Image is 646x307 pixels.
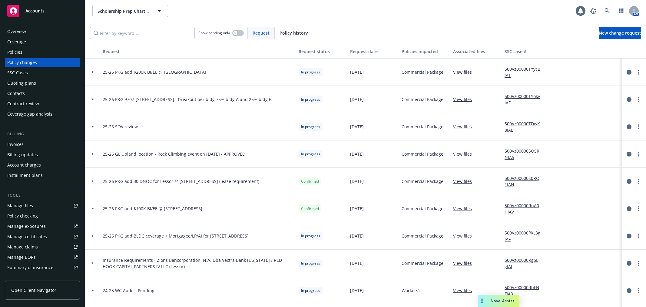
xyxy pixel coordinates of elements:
[5,27,80,36] a: Overview
[350,205,364,212] span: [DATE]
[635,260,642,267] a: more
[301,151,320,157] span: In progress
[625,232,633,240] a: circleInformation
[625,260,633,267] a: circleInformation
[350,178,364,184] span: [DATE]
[402,151,443,157] span: Commercial Package
[7,78,36,88] div: Quoting plans
[453,260,477,266] a: View files
[103,178,259,184] span: 25-26 PKG add 30 DNOC for Lessor @ [STREET_ADDRESS] (lease requirement)
[625,205,633,212] a: circleInformation
[296,44,348,59] button: Request status
[402,123,443,130] span: Commercial Package
[5,131,80,137] div: Billing
[625,123,633,130] a: circleInformation
[85,250,100,277] div: Toggle Row Expanded
[625,287,633,294] a: circleInformation
[5,78,80,88] a: Quoting plans
[85,277,100,304] div: Toggle Row Expanded
[103,233,249,239] span: 25-26 PKG add BLDG coverage + Mortgagee/LP/AI for [STREET_ADDRESS]
[453,287,477,294] a: View files
[451,44,502,59] button: Associated files
[599,30,641,36] span: New change request
[402,178,443,184] span: Commercial Package
[5,263,80,272] a: Summary of insurance
[635,150,642,158] a: more
[5,273,80,283] a: Policy AI ingestions
[11,287,56,293] span: Open Client Navigator
[453,48,500,55] div: Associated files
[615,5,627,17] a: Switch app
[85,59,100,86] div: Toggle Row Expanded
[7,109,52,119] div: Coverage gap analysis
[7,221,46,231] div: Manage exposures
[453,69,477,75] a: View files
[599,27,641,39] a: New change request
[635,178,642,185] a: more
[5,58,80,67] a: Policy changes
[505,202,545,215] a: 500Vz00000RnA0HIAV
[7,201,33,211] div: Manage files
[625,69,633,76] a: circleInformation
[505,230,545,242] a: 500Vz00000RkL3gIAF
[350,69,364,75] span: [DATE]
[5,242,80,252] a: Manage claims
[7,160,41,170] div: Account charges
[5,68,80,78] a: SSC Cases
[5,252,80,262] a: Manage BORs
[587,5,599,17] a: Report a Bug
[5,89,80,98] a: Contacts
[453,96,477,103] a: View files
[350,260,364,266] span: [DATE]
[85,222,100,250] div: Toggle Row Expanded
[5,37,80,47] a: Coverage
[85,86,100,113] div: Toggle Row Expanded
[198,30,230,35] span: Show pending only
[505,93,545,106] a: 500Vz00000TYokvIAD
[505,175,545,188] a: 500Vz00000S0RQ1IAN
[7,211,38,221] div: Policy checking
[253,30,270,36] span: Request
[103,123,138,130] span: 25-26 SOV review
[402,205,443,212] span: Commercial Package
[5,47,80,57] a: Policies
[98,8,150,14] span: Scholarship Prep Charter Schools
[5,221,80,231] a: Manage exposures
[301,97,320,102] span: In progress
[103,257,294,270] span: Insurance Requirements - Zions Bancorporation, N.A. Dba Vectra Bank [US_STATE] / RED HOOK CAPITAL...
[85,140,100,168] div: Toggle Row Expanded
[7,37,26,47] div: Coverage
[90,27,195,39] input: Filter by keyword...
[7,170,43,180] div: Installment plans
[350,151,364,157] span: [DATE]
[301,179,319,184] span: Confirmed
[5,170,80,180] a: Installment plans
[5,201,80,211] a: Manage files
[502,44,548,59] button: SSC case #
[453,178,477,184] a: View files
[25,8,45,13] span: Accounts
[5,99,80,109] a: Contract review
[478,295,486,307] div: Drag to move
[7,242,38,252] div: Manage claims
[301,261,320,266] span: In progress
[635,69,642,76] a: more
[299,48,345,55] div: Request status
[350,123,364,130] span: [DATE]
[453,151,477,157] a: View files
[7,140,24,149] div: Invoices
[5,192,80,198] div: Tools
[301,69,320,75] span: In progress
[453,233,477,239] a: View files
[402,96,443,103] span: Commercial Package
[85,113,100,140] div: Toggle Row Expanded
[453,123,477,130] a: View files
[348,44,399,59] button: Request date
[5,211,80,221] a: Policy checking
[635,96,642,103] a: more
[85,195,100,222] div: Toggle Row Expanded
[5,232,80,241] a: Manage certificates
[635,205,642,212] a: more
[505,148,545,160] a: 500Vz00000SOSRNIA5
